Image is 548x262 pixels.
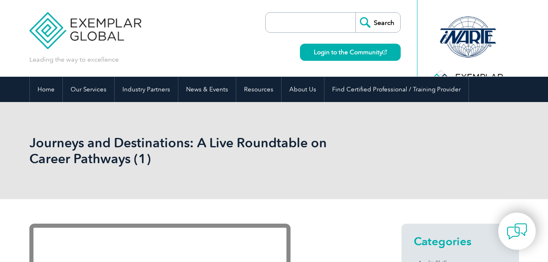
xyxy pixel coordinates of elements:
[507,221,527,242] img: contact-chat.png
[115,77,178,102] a: Industry Partners
[282,77,324,102] a: About Us
[236,77,281,102] a: Resources
[300,44,401,61] a: Login to the Community
[29,135,343,167] h1: Journeys and Destinations: A Live Roundtable on Career Pathways (1)
[63,77,114,102] a: Our Services
[178,77,236,102] a: News & Events
[382,50,387,54] img: open_square.png
[29,55,119,64] p: Leading the way to excellence
[355,13,400,32] input: Search
[30,77,62,102] a: Home
[414,235,507,248] h2: Categories
[324,77,468,102] a: Find Certified Professional / Training Provider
